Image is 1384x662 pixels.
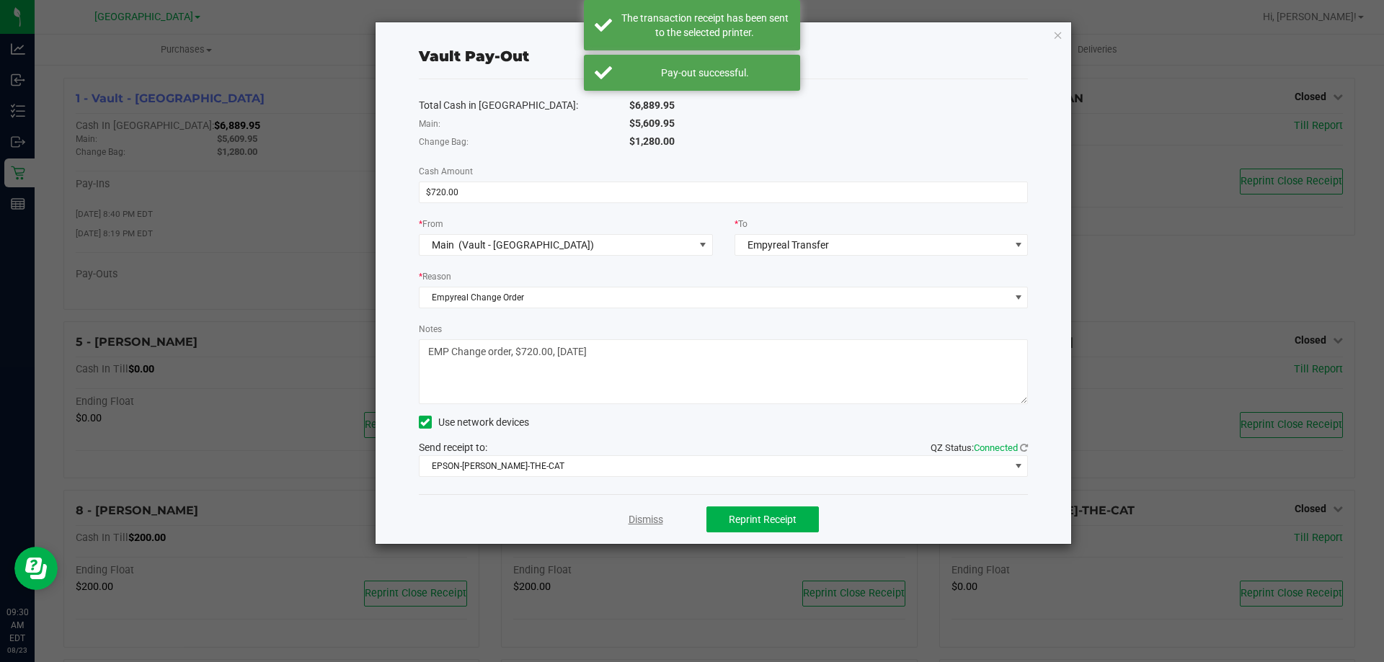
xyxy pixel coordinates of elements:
span: Main [432,239,454,251]
label: To [735,218,748,231]
label: Use network devices [419,415,529,430]
button: Reprint Receipt [706,506,819,532]
label: Notes [419,323,442,336]
span: Change Bag: [419,137,469,147]
span: $5,609.95 [629,117,675,129]
span: Cash Amount [419,166,473,176]
label: Reason [419,270,451,283]
label: From [419,218,443,231]
span: QZ Status: [931,442,1028,453]
span: Reprint Receipt [729,514,797,525]
div: Pay-out successful. [620,66,789,80]
span: Empyreal Transfer [748,239,829,251]
span: Total Cash in [GEOGRAPHIC_DATA]: [419,99,578,111]
span: (Vault - [GEOGRAPHIC_DATA]) [458,239,594,251]
span: Send receipt to: [419,442,487,453]
span: Connected [974,442,1018,453]
span: $1,280.00 [629,135,675,147]
div: The transaction receipt has been sent to the selected printer. [620,11,789,40]
iframe: Resource center [14,547,58,590]
span: Empyreal Change Order [420,287,1010,308]
div: Vault Pay-Out [419,45,529,67]
span: Main: [419,119,440,129]
a: Dismiss [629,512,663,527]
span: EPSON-[PERSON_NAME]-THE-CAT [420,456,1010,476]
span: $6,889.95 [629,99,675,111]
